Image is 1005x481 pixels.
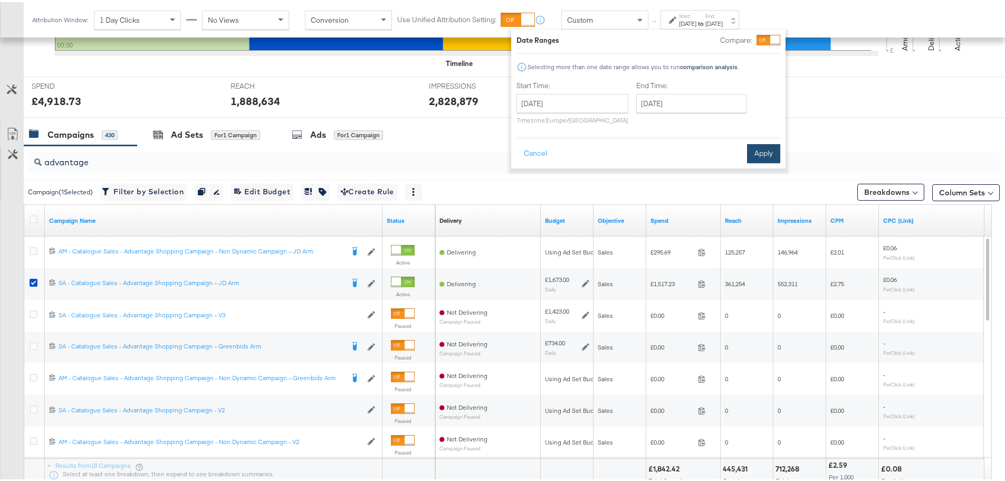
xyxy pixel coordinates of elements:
[830,436,844,444] span: £0.00
[725,436,728,444] span: 0
[341,183,394,196] span: Create Rule
[527,61,739,69] div: Selecting more than one date range allows you to run .
[725,309,728,317] span: 0
[883,273,897,281] span: £0.06
[391,352,415,359] label: Paused
[679,11,696,17] label: Start:
[830,373,844,381] span: £0.00
[679,17,696,26] div: [DATE]
[725,278,745,286] span: 361,254
[104,183,184,196] span: Filter by Selection
[828,458,850,468] div: £2.59
[778,214,822,223] a: The number of times your ad was served. On mobile apps an ad is counted as served the first time ...
[696,17,705,25] strong: to
[830,214,875,223] a: The average cost you've paid to have 1,000 impressions of your ad.
[725,246,745,254] span: 125,257
[391,384,415,391] label: Paused
[59,277,343,285] div: SA - Catalogue Sales - Advantage Shopping Campaign – JD Arm
[883,214,980,223] a: The average cost for each link click you've received from your ad.
[776,462,802,472] div: 712,268
[59,245,343,253] div: AM - Catalogue Sales - Advantage Shopping Campaign - Non Dynamic Campaign – JD Arm
[545,373,604,381] div: Using Ad Set Budget
[650,436,694,444] span: £0.00
[545,337,565,345] div: £734.00
[439,348,487,354] sub: Campaign Paused
[545,347,556,354] sub: Daily
[883,305,885,313] span: -
[881,462,905,472] div: £0.08
[208,13,239,23] span: No Views
[830,246,844,254] span: £2.01
[778,246,798,254] span: 146,964
[598,341,613,349] span: Sales
[334,128,383,138] div: for 1 Campaign
[705,11,723,17] label: End:
[545,214,589,223] a: The maximum amount you're willing to spend on your ads, on average each day or over the lifetime ...
[650,341,694,349] span: £0.00
[59,340,343,351] a: SA - Catalogue Sales - Advantage Shopping Campaign – Greenbids Arm
[59,436,362,445] a: AM - Catalogue Sales - Advantage Shopping Campaign - Non Dynamic Campaign - V2
[778,436,781,444] span: 0
[598,246,613,254] span: Sales
[545,246,604,254] div: Using Ad Set Budget
[545,316,556,322] sub: Daily
[429,79,508,89] span: IMPRESSIONS
[883,337,885,345] span: -
[429,91,478,107] div: 2,828,879
[883,442,915,449] sub: Per Click (Link)
[649,18,659,22] span: ↑
[516,142,554,161] button: Cancel
[883,347,915,354] sub: Per Click (Link)
[778,373,781,381] span: 0
[439,317,487,323] sub: Campaign Paused
[830,278,844,286] span: £2.75
[680,61,738,69] strong: comparison analysis
[883,411,915,417] sub: Per Click (Link)
[391,416,415,422] label: Paused
[47,127,94,139] div: Campaigns
[59,372,343,380] div: AM - Catalogue Sales - Advantage Shopping Campaign - Non Dynamic Campaign – Greenbids Arm
[102,128,118,138] div: 430
[883,379,915,385] sub: Per Click (Link)
[545,273,569,282] div: £1,673.00
[598,278,613,286] span: Sales
[883,252,915,259] sub: Per Click (Link)
[49,214,378,223] a: Your campaign name.
[32,79,111,89] span: SPEND
[447,433,487,441] span: Not Delivering
[720,33,752,43] label: Compare:
[883,432,885,440] span: -
[59,372,343,382] a: AM - Catalogue Sales - Advantage Shopping Campaign - Non Dynamic Campaign – Greenbids Arm
[598,404,613,412] span: Sales
[59,404,362,413] a: SA - Catalogue Sales - Advantage Shopping Campaign - V2
[545,305,569,314] div: £1,423.00
[883,316,915,322] sub: Per Click (Link)
[59,340,343,348] div: SA - Catalogue Sales - Advantage Shopping Campaign – Greenbids Arm
[101,182,187,199] button: Filter by Selection
[778,278,798,286] span: 552,311
[439,380,487,386] sub: Campaign Paused
[598,436,613,444] span: Sales
[59,309,362,318] a: SA - Catalogue Sales - Advantage Shopping Campaign – V3
[705,17,723,26] div: [DATE]
[926,22,936,49] text: Delivery
[439,214,462,223] div: Delivery
[391,289,415,296] label: Active
[397,13,496,23] label: Use Unified Attribution Setting:
[650,309,694,317] span: £0.00
[883,400,885,408] span: -
[900,2,910,49] text: Amount (GBP)
[447,401,487,409] span: Not Delivering
[650,404,694,412] span: £0.00
[883,369,885,376] span: -
[725,404,728,412] span: 0
[516,114,628,122] p: Timezone: Europe/[GEOGRAPHIC_DATA]
[830,309,844,317] span: £0.00
[231,91,280,107] div: 1,888,634
[747,142,780,161] button: Apply
[391,257,415,264] label: Active
[857,182,924,199] button: Breakdowns
[171,127,203,139] div: Ad Sets
[778,341,781,349] span: 0
[953,24,962,49] text: Actions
